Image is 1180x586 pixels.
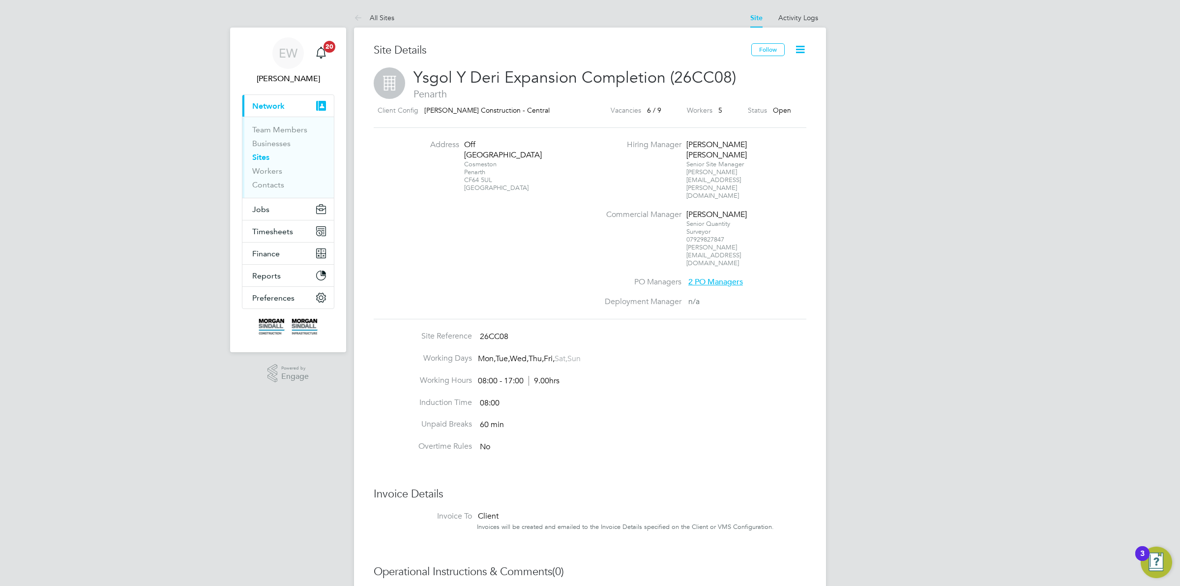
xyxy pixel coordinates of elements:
[252,271,281,280] span: Reports
[267,364,309,383] a: Powered byEngage
[599,140,681,150] label: Hiring Manager
[252,293,295,303] span: Preferences
[242,117,334,198] div: Network
[686,168,741,200] span: [PERSON_NAME][EMAIL_ADDRESS][PERSON_NAME][DOMAIN_NAME]
[311,37,331,69] a: 20
[478,354,496,364] span: Mon,
[496,354,510,364] span: Tue,
[611,104,641,117] label: Vacancies
[374,511,472,522] label: Invoice To
[242,265,334,286] button: Reports
[242,95,334,117] button: Network
[354,13,394,22] a: All Sites
[1140,554,1145,566] div: 3
[374,353,472,364] label: Working Days
[374,565,806,579] h3: Operational Instructions & Comments
[599,210,681,220] label: Commercial Manager
[751,43,785,56] button: Follow
[544,354,555,364] span: Fri,
[464,160,526,192] div: Cosmeston Penarth CF64 5UL [GEOGRAPHIC_DATA]
[552,565,564,578] span: (0)
[259,319,318,335] img: morgansindall-logo-retina.png
[477,511,806,522] div: Client
[480,420,504,430] span: 60 min
[252,205,269,214] span: Jobs
[252,125,307,134] a: Team Members
[374,331,472,341] label: Site Reference
[242,37,334,85] a: EW[PERSON_NAME]
[555,354,567,364] span: Sat,
[242,287,334,308] button: Preferences
[599,277,681,287] label: PO Managers
[252,139,291,148] a: Businesses
[688,277,743,287] span: 2 PO Managers
[242,243,334,264] button: Finance
[242,198,334,220] button: Jobs
[647,106,661,115] span: 6 / 9
[480,332,508,341] span: 26CC08
[374,375,472,386] label: Working Hours
[374,398,472,408] label: Induction Time
[686,160,744,168] span: Senior Site Manager
[324,41,335,53] span: 20
[374,419,472,430] label: Unpaid Breaks
[424,106,550,115] span: [PERSON_NAME] Construction - Central
[687,104,712,117] label: Workers
[773,106,791,115] span: Open
[252,249,280,258] span: Finance
[279,47,297,60] span: EW
[252,227,293,236] span: Timesheets
[478,376,560,386] div: 08:00 - 17:00
[252,101,285,111] span: Network
[405,140,459,150] label: Address
[688,297,700,307] span: n/a
[510,354,529,364] span: Wed,
[480,442,490,452] span: No
[748,104,767,117] label: Status
[281,364,309,372] span: Powered by
[413,68,736,87] span: Ysgol Y Deri Expansion Completion (26CC08)
[242,319,334,335] a: Go to home page
[529,376,560,386] span: 9.00hrs
[374,441,472,452] label: Overtime Rules
[686,219,730,236] span: Senior Quantity Surveyor
[464,140,526,160] div: Off [GEOGRAPHIC_DATA]
[477,523,806,531] div: Invoices will be created and emailed to the Invoice Details specified on the Client or VMS Config...
[252,166,282,176] a: Workers
[252,180,284,189] a: Contacts
[778,13,818,22] a: Activity Logs
[567,354,581,364] span: Sun
[599,297,681,307] label: Deployment Manager
[374,487,806,501] h3: Invoice Details
[718,106,722,115] span: 5
[252,153,269,162] a: Sites
[750,14,763,22] a: Site
[686,243,741,267] span: [PERSON_NAME][EMAIL_ADDRESS][DOMAIN_NAME]
[374,88,806,100] span: Penarth
[281,372,309,381] span: Engage
[230,28,346,352] nav: Main navigation
[374,43,751,58] h3: Site Details
[686,210,748,220] div: [PERSON_NAME]
[480,398,500,408] span: 08:00
[1141,547,1172,578] button: Open Resource Center, 3 new notifications
[686,235,724,244] span: 07929827847
[242,73,334,85] span: Emma Wells
[686,140,748,160] div: [PERSON_NAME] [PERSON_NAME]
[378,104,418,117] label: Client Config
[242,220,334,242] button: Timesheets
[529,354,544,364] span: Thu,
